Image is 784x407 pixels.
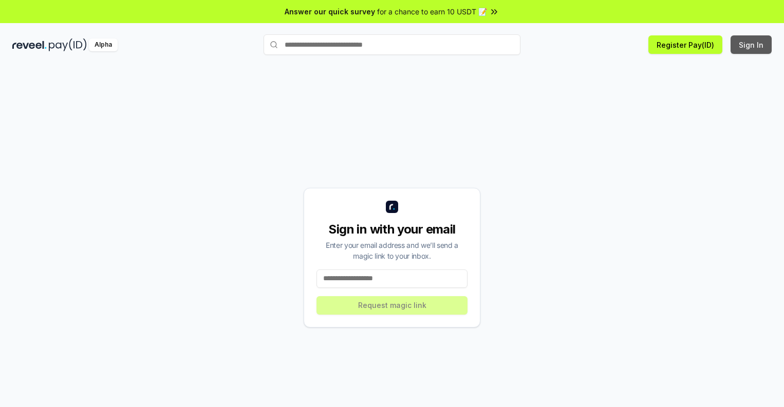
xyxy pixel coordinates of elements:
[316,240,468,261] div: Enter your email address and we’ll send a magic link to your inbox.
[12,38,47,51] img: reveel_dark
[731,35,772,54] button: Sign In
[49,38,87,51] img: pay_id
[89,38,118,51] div: Alpha
[285,6,375,17] span: Answer our quick survey
[386,201,398,213] img: logo_small
[316,221,468,238] div: Sign in with your email
[648,35,722,54] button: Register Pay(ID)
[377,6,487,17] span: for a chance to earn 10 USDT 📝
